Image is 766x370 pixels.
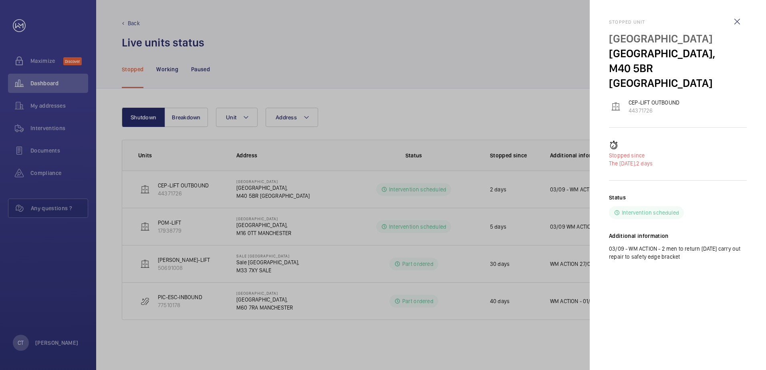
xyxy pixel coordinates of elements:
[609,19,747,25] h2: Stopped unit
[609,245,747,261] p: 03/09 - WM ACTION - 2 men to return [DATE] carry out repair to safety edge bracket
[609,31,747,46] p: [GEOGRAPHIC_DATA]
[609,160,636,167] span: The [DATE],
[609,61,747,90] p: M40 5BR [GEOGRAPHIC_DATA]
[609,151,747,159] p: Stopped since
[622,209,679,217] p: Intervention scheduled
[629,107,679,115] p: 44371726
[629,99,679,107] p: CEP-LIFT OUTBOUND
[609,46,747,61] p: [GEOGRAPHIC_DATA],
[609,232,747,240] h2: Additional information
[609,193,626,201] h2: Status
[611,102,621,111] img: elevator.svg
[609,159,747,167] p: 2 days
